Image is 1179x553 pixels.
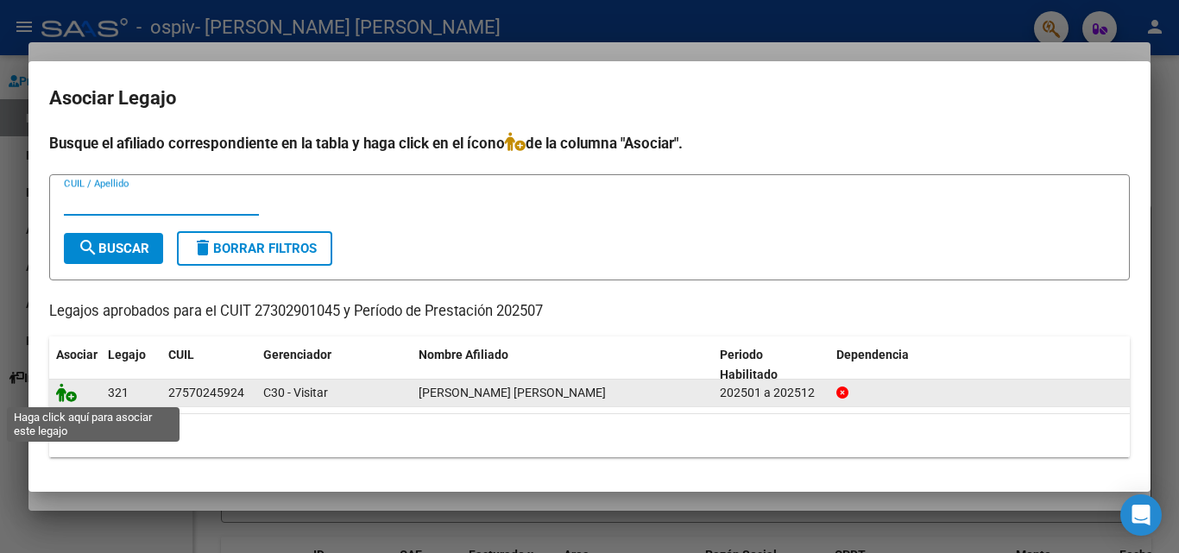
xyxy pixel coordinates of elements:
span: 321 [108,386,129,399]
div: Open Intercom Messenger [1120,494,1162,536]
h4: Busque el afiliado correspondiente en la tabla y haga click en el ícono de la columna "Asociar". [49,132,1130,154]
datatable-header-cell: Periodo Habilitado [713,336,829,393]
span: Periodo Habilitado [720,348,778,381]
span: Buscar [78,241,149,256]
mat-icon: delete [192,237,213,258]
div: 27570245924 [168,383,244,403]
div: 202501 a 202512 [720,383,823,403]
span: Gerenciador [263,348,331,361]
span: Nombre Afiliado [419,348,508,361]
span: Borrar Filtros [192,241,317,256]
p: Legajos aprobados para el CUIT 27302901045 y Período de Prestación 202507 [49,301,1130,323]
datatable-header-cell: CUIL [161,336,256,393]
h2: Asociar Legajo [49,82,1130,115]
span: TREJO REBULLIDA EMMA VALENTINA [419,386,606,399]
span: CUIL [168,348,194,361]
div: 1 registros [49,414,1130,457]
span: Dependencia [836,348,909,361]
span: Asociar [56,348,98,361]
span: C30 - Visitar [263,386,328,399]
datatable-header-cell: Legajo [101,336,161,393]
span: Legajo [108,348,146,361]
button: Buscar [64,233,163,264]
mat-icon: search [78,237,98,258]
datatable-header-cell: Nombre Afiliado [412,336,713,393]
datatable-header-cell: Gerenciador [256,336,412,393]
datatable-header-cell: Asociar [49,336,101,393]
button: Borrar Filtros [177,231,332,266]
datatable-header-cell: Dependencia [829,336,1131,393]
